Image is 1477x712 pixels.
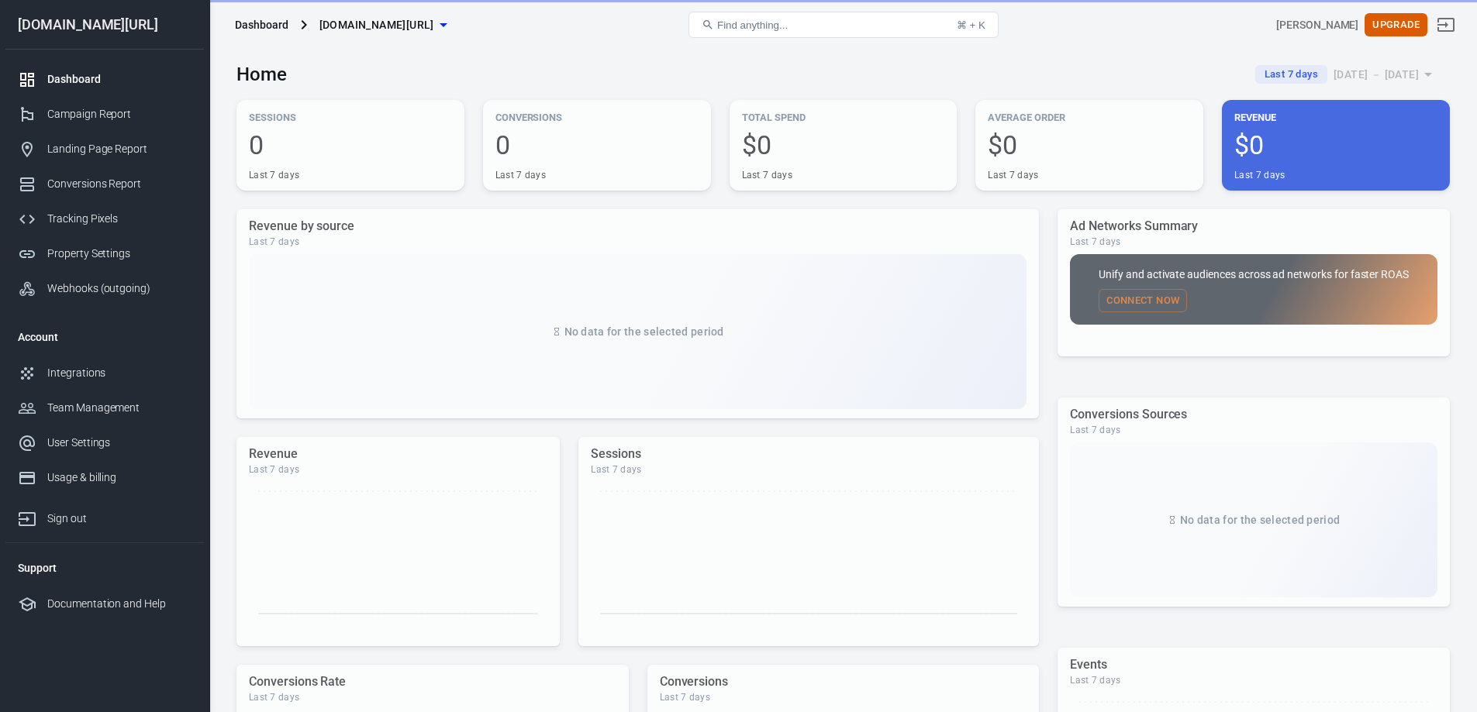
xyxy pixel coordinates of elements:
div: Account id: jpAhHtDX [1276,17,1358,33]
a: Webhooks (outgoing) [5,271,204,306]
div: ⌘ + K [957,19,985,31]
a: User Settings [5,425,204,460]
h3: Home [236,64,287,85]
a: Landing Page Report [5,132,204,167]
div: Property Settings [47,246,192,262]
a: Integrations [5,356,204,390]
div: Documentation and Help [47,596,192,612]
a: Tracking Pixels [5,201,204,236]
div: Dashboard [235,17,288,33]
div: Tracking Pixels [47,211,192,227]
span: Find anything... [717,19,788,31]
div: Team Management [47,400,192,416]
a: Conversions Report [5,167,204,201]
a: Team Management [5,390,204,425]
a: Usage & billing [5,460,204,495]
div: User Settings [47,435,192,451]
li: Account [5,318,204,356]
div: Dashboard [47,71,192,88]
li: Support [5,549,204,586]
button: [DOMAIN_NAME][URL] [313,11,453,40]
div: Conversions Report [47,176,192,192]
div: Integrations [47,365,192,381]
a: Sign out [5,495,204,536]
button: Upgrade [1365,13,1427,37]
div: [DOMAIN_NAME][URL] [5,18,204,32]
button: Find anything...⌘ + K [688,12,999,38]
a: Campaign Report [5,97,204,132]
div: Landing Page Report [47,141,192,157]
div: Campaign Report [47,106,192,122]
div: Webhooks (outgoing) [47,280,192,297]
div: Usage & billing [47,470,192,486]
a: Sign out [1427,6,1465,43]
a: Property Settings [5,236,204,271]
a: Dashboard [5,62,204,97]
div: Sign out [47,511,192,527]
span: gearlytix.com/simracing-fanatec [319,15,434,35]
